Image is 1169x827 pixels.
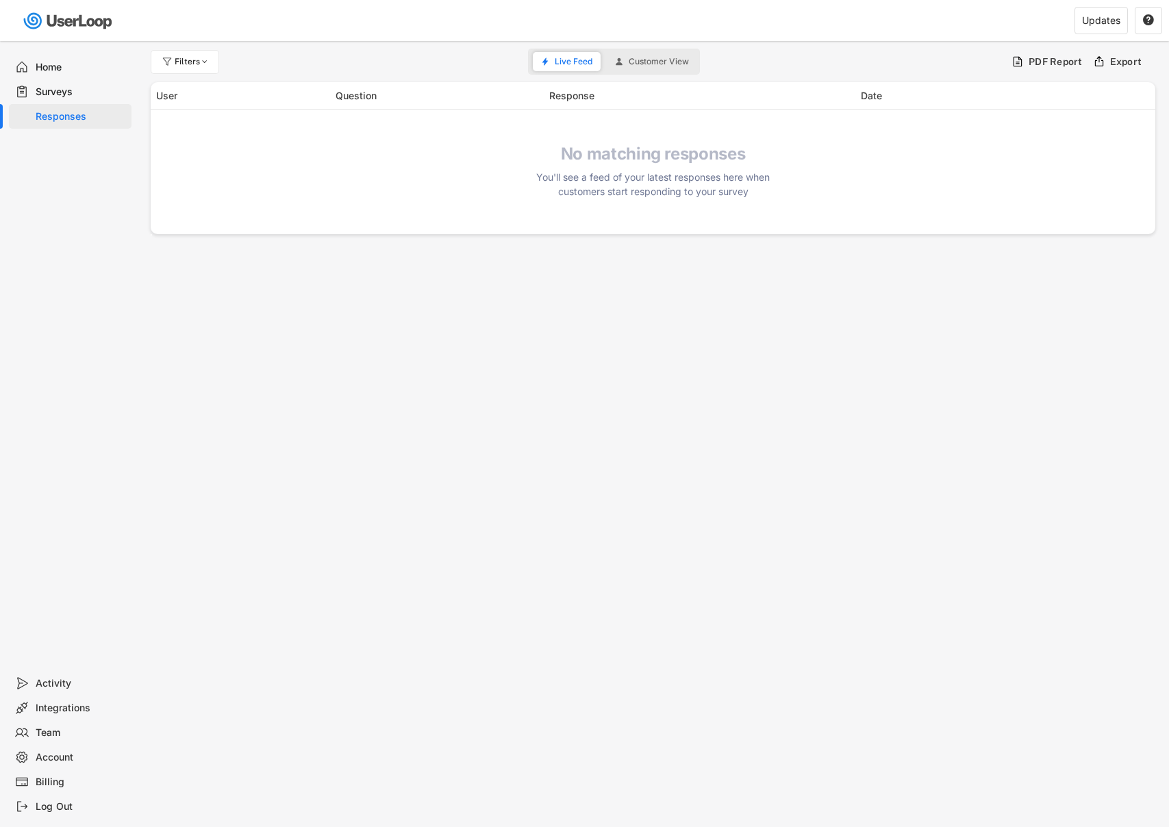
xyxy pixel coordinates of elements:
[607,52,697,71] button: Customer View
[530,170,777,199] div: You'll see a feed of your latest responses here when customers start responding to your survey
[175,58,210,66] div: Filters
[156,88,327,103] div: User
[36,776,126,789] div: Billing
[36,677,126,690] div: Activity
[861,88,1151,103] div: Date
[530,144,777,164] h4: No matching responses
[1110,55,1142,68] div: Export
[36,86,126,99] div: Surveys
[36,726,126,739] div: Team
[36,702,126,715] div: Integrations
[1143,14,1154,26] text: 
[336,88,541,103] div: Question
[1029,55,1083,68] div: PDF Report
[36,800,126,813] div: Log Out
[36,751,126,764] div: Account
[549,88,853,103] div: Response
[1142,14,1155,27] button: 
[21,7,117,35] img: userloop-logo-01.svg
[555,58,592,66] span: Live Feed
[36,61,126,74] div: Home
[36,110,126,123] div: Responses
[1082,16,1120,25] div: Updates
[533,52,601,71] button: Live Feed
[629,58,689,66] span: Customer View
